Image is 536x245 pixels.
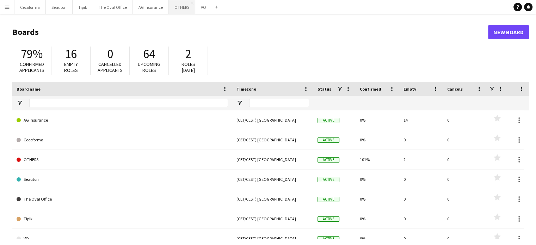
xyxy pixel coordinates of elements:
[232,110,313,130] div: (CET/CEST) [GEOGRAPHIC_DATA]
[443,150,487,169] div: 0
[181,61,195,73] span: Roles [DATE]
[232,130,313,149] div: (CET/CEST) [GEOGRAPHIC_DATA]
[133,0,169,14] button: AG Insurance
[356,110,399,130] div: 0%
[17,130,228,150] a: Cecoforma
[318,177,339,182] span: Active
[360,86,381,92] span: Confirmed
[318,137,339,143] span: Active
[17,189,228,209] a: The Oval Office
[73,0,93,14] button: Tipik
[249,99,309,107] input: Timezone Filter Input
[17,170,228,189] a: Seauton
[232,170,313,189] div: (CET/CEST) [GEOGRAPHIC_DATA]
[169,0,195,14] button: OTHERS
[356,209,399,228] div: 0%
[356,189,399,209] div: 0%
[399,189,443,209] div: 0
[46,0,73,14] button: Seauton
[185,46,191,62] span: 2
[232,189,313,209] div: (CET/CEST) [GEOGRAPHIC_DATA]
[232,209,313,228] div: (CET/CEST) [GEOGRAPHIC_DATA]
[443,170,487,189] div: 0
[399,209,443,228] div: 0
[447,86,463,92] span: Cancels
[403,86,416,92] span: Empty
[29,99,228,107] input: Board name Filter Input
[443,189,487,209] div: 0
[14,0,46,14] button: Cecoforma
[356,130,399,149] div: 0%
[443,130,487,149] div: 0
[17,86,41,92] span: Board name
[488,25,529,39] a: New Board
[12,27,488,37] h1: Boards
[232,150,313,169] div: (CET/CEST) [GEOGRAPHIC_DATA]
[356,170,399,189] div: 0%
[21,46,43,62] span: 79%
[399,170,443,189] div: 0
[143,46,155,62] span: 64
[318,236,339,241] span: Active
[19,61,44,73] span: Confirmed applicants
[138,61,160,73] span: Upcoming roles
[65,46,77,62] span: 16
[236,86,256,92] span: Timezone
[236,100,243,106] button: Open Filter Menu
[318,157,339,163] span: Active
[98,61,123,73] span: Cancelled applicants
[356,150,399,169] div: 101%
[64,61,78,73] span: Empty roles
[318,216,339,222] span: Active
[318,86,331,92] span: Status
[318,197,339,202] span: Active
[399,110,443,130] div: 14
[318,118,339,123] span: Active
[399,130,443,149] div: 0
[443,110,487,130] div: 0
[93,0,133,14] button: The Oval Office
[443,209,487,228] div: 0
[17,100,23,106] button: Open Filter Menu
[399,150,443,169] div: 2
[17,209,228,229] a: Tipik
[17,150,228,170] a: OTHERS
[107,46,113,62] span: 0
[195,0,212,14] button: VO
[17,110,228,130] a: AG Insurance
